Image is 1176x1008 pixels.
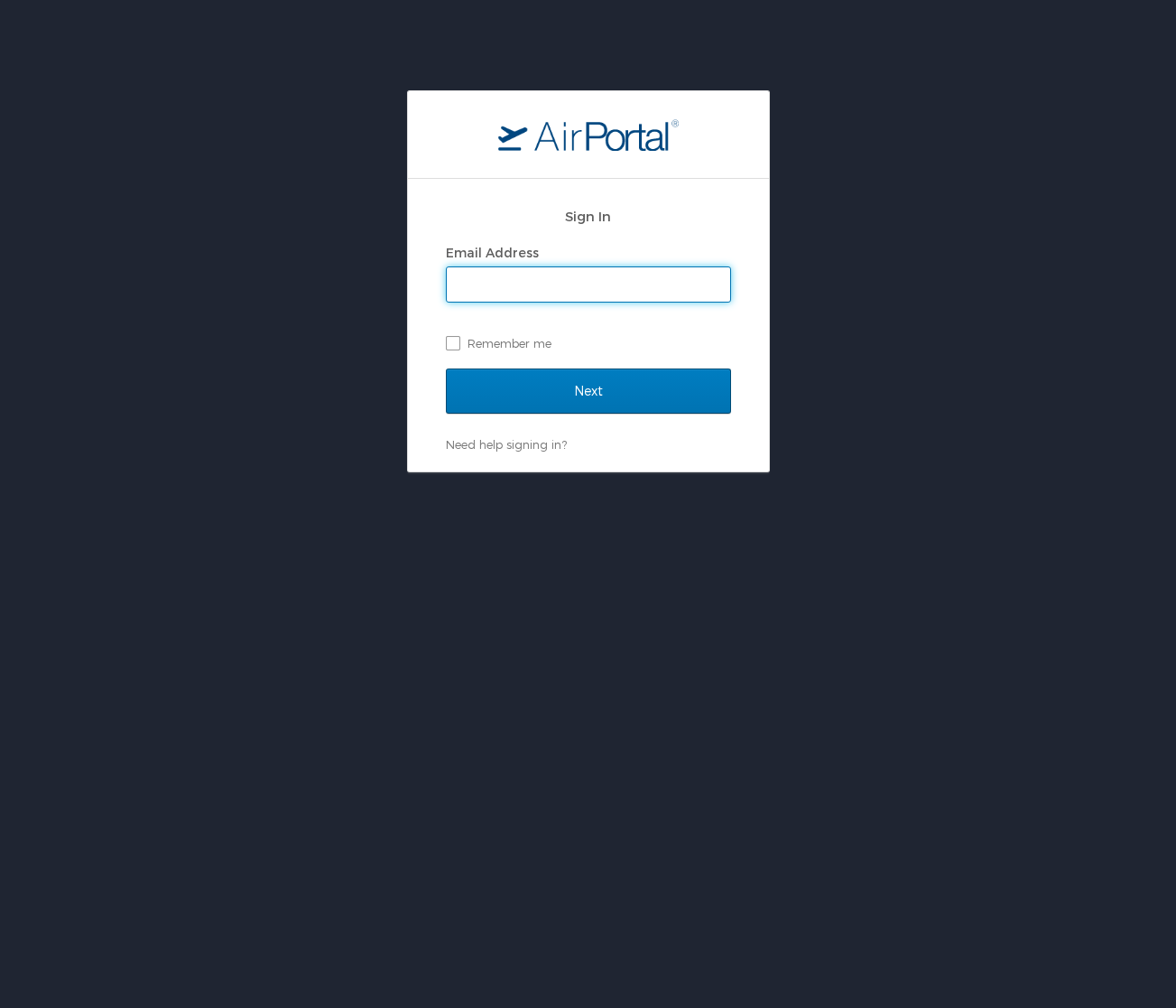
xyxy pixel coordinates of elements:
img: logo [498,118,679,151]
input: Next [446,369,731,414]
label: Remember me [446,330,731,357]
a: Need help signing in? [446,437,567,452]
h2: Sign In [446,206,731,227]
label: Email Address [446,245,539,260]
